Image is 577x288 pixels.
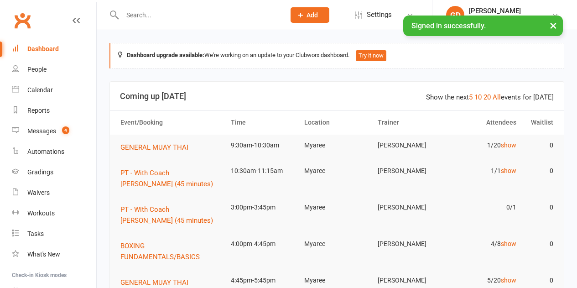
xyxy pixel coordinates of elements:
[356,50,386,61] button: Try it now
[493,93,501,101] a: All
[300,111,374,134] th: Location
[300,160,374,182] td: Myaree
[12,39,96,59] a: Dashboard
[469,93,473,101] a: 5
[120,277,195,288] button: GENERAL MUAY THAI
[374,111,447,134] th: Trainer
[12,162,96,183] a: Gradings
[27,107,50,114] div: Reports
[116,111,227,134] th: Event/Booking
[120,9,279,21] input: Search...
[469,15,551,23] div: Champions [PERSON_NAME]
[411,21,486,30] span: Signed in successfully.
[109,43,564,68] div: We're working on an update to your Clubworx dashboard.
[374,135,447,156] td: [PERSON_NAME]
[520,111,557,134] th: Waitlist
[27,148,64,155] div: Automations
[520,135,557,156] td: 0
[501,167,516,174] a: show
[12,80,96,100] a: Calendar
[120,241,223,262] button: BOXING FUNDAMENTALS/BASICS
[447,233,520,255] td: 4/8
[27,189,50,196] div: Waivers
[11,9,34,32] a: Clubworx
[374,197,447,218] td: [PERSON_NAME]
[474,93,482,101] a: 10
[27,45,59,52] div: Dashboard
[120,242,200,261] span: BOXING FUNDAMENTALS/BASICS
[520,197,557,218] td: 0
[520,233,557,255] td: 0
[12,100,96,121] a: Reports
[120,278,188,287] span: GENERAL MUAY THAI
[447,160,520,182] td: 1/1
[12,121,96,141] a: Messages 4
[300,197,374,218] td: Myaree
[446,6,464,24] div: GD
[27,251,60,258] div: What's New
[227,111,300,134] th: Time
[469,7,551,15] div: [PERSON_NAME]
[367,5,392,25] span: Settings
[227,135,300,156] td: 9:30am-10:30am
[520,160,557,182] td: 0
[120,205,213,225] span: PT - With Coach [PERSON_NAME] (45 minutes)
[120,143,188,152] span: GENERAL MUAY THAI
[447,135,520,156] td: 1/20
[291,7,329,23] button: Add
[501,240,516,247] a: show
[501,277,516,284] a: show
[12,59,96,80] a: People
[27,86,53,94] div: Calendar
[12,244,96,265] a: What's New
[483,93,491,101] a: 20
[27,127,56,135] div: Messages
[300,135,374,156] td: Myaree
[27,168,53,176] div: Gradings
[27,209,55,217] div: Workouts
[374,233,447,255] td: [PERSON_NAME]
[545,16,561,35] button: ×
[447,111,520,134] th: Attendees
[120,142,195,153] button: GENERAL MUAY THAI
[12,203,96,224] a: Workouts
[227,197,300,218] td: 3:00pm-3:45pm
[426,92,554,103] div: Show the next events for [DATE]
[227,233,300,255] td: 4:00pm-4:45pm
[501,141,516,149] a: show
[12,183,96,203] a: Waivers
[12,141,96,162] a: Automations
[120,168,223,189] button: PT - With Coach [PERSON_NAME] (45 minutes)
[27,66,47,73] div: People
[307,11,318,19] span: Add
[227,160,300,182] td: 10:30am-11:15am
[12,224,96,244] a: Tasks
[62,126,69,134] span: 4
[120,92,554,101] h3: Coming up [DATE]
[447,197,520,218] td: 0/1
[120,169,213,188] span: PT - With Coach [PERSON_NAME] (45 minutes)
[374,160,447,182] td: [PERSON_NAME]
[120,204,223,226] button: PT - With Coach [PERSON_NAME] (45 minutes)
[27,230,44,237] div: Tasks
[127,52,204,58] strong: Dashboard upgrade available:
[300,233,374,255] td: Myaree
